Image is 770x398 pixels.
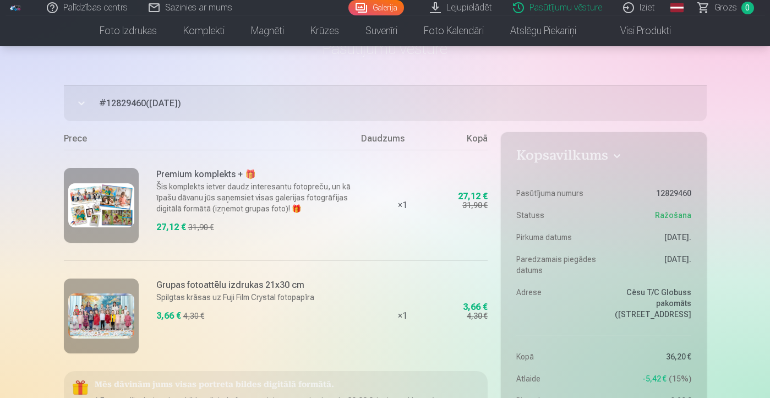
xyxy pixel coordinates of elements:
dd: 12829460 [609,188,691,199]
span: 15 % [669,373,691,384]
dd: [DATE]. [609,254,691,276]
dt: Statuss [516,210,598,221]
span: -5,42 € [642,373,667,384]
a: Krūzes [297,15,352,46]
a: Suvenīri [352,15,411,46]
div: 31,90 € [188,222,214,233]
h5: Mēs dāvinām jums visas portreta bildes digitālā formātā. [95,380,479,391]
p: Šis komplekts ietver daudz interesantu fotopreču, un kā īpašu dāvanu jūs saņemsiet visas galerija... [156,181,355,214]
div: × 1 [361,150,444,260]
a: Foto kalendāri [411,15,497,46]
span: Grozs [714,1,737,14]
div: 4,30 € [467,310,488,321]
img: /fa1 [10,4,22,11]
dt: Adrese [516,287,598,320]
div: 27,12 € [156,221,186,234]
img: Premium komplekts + 🎁 [68,183,134,227]
dd: 36,20 € [609,351,691,362]
span: 0 [741,2,754,14]
div: 4,30 € [183,310,204,321]
a: Magnēti [238,15,297,46]
button: #12829460([DATE]) [64,85,707,121]
button: Kopsavilkums [516,148,691,167]
div: × 1 [361,260,444,371]
div: 27,12 € [458,193,488,200]
div: 3,66 € [156,309,181,323]
a: Komplekti [170,15,238,46]
dt: Atlaide [516,373,598,384]
a: Foto izdrukas [86,15,170,46]
dt: Pasūtījuma numurs [516,188,598,199]
dt: Pirkuma datums [516,232,598,243]
h1: Pasūtījumu vēsture [64,39,707,58]
dt: Paredzamais piegādes datums [516,254,598,276]
div: Daudzums [361,132,444,150]
dd: [DATE]. [609,232,691,243]
div: Prece [64,132,362,150]
a: Atslēgu piekariņi [497,15,589,46]
p: Spilgtas krāsas uz Fuji Film Crystal fotopapīra [156,292,314,303]
div: 31,90 € [462,200,488,211]
dd: Cēsu T/C Globuss pakomāts ([STREET_ADDRESS] [609,287,691,320]
div: Kopā [444,132,488,150]
span: Ražošana [655,210,691,221]
h6: Premium komplekts + 🎁 [156,168,355,181]
span: # 12829460 ( [DATE] ) [99,97,707,110]
a: Visi produkti [589,15,684,46]
dt: Kopā [516,351,598,362]
div: 3,66 € [463,304,488,310]
h6: Grupas fotoattēlu izdrukas 21x30 cm [156,279,314,292]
